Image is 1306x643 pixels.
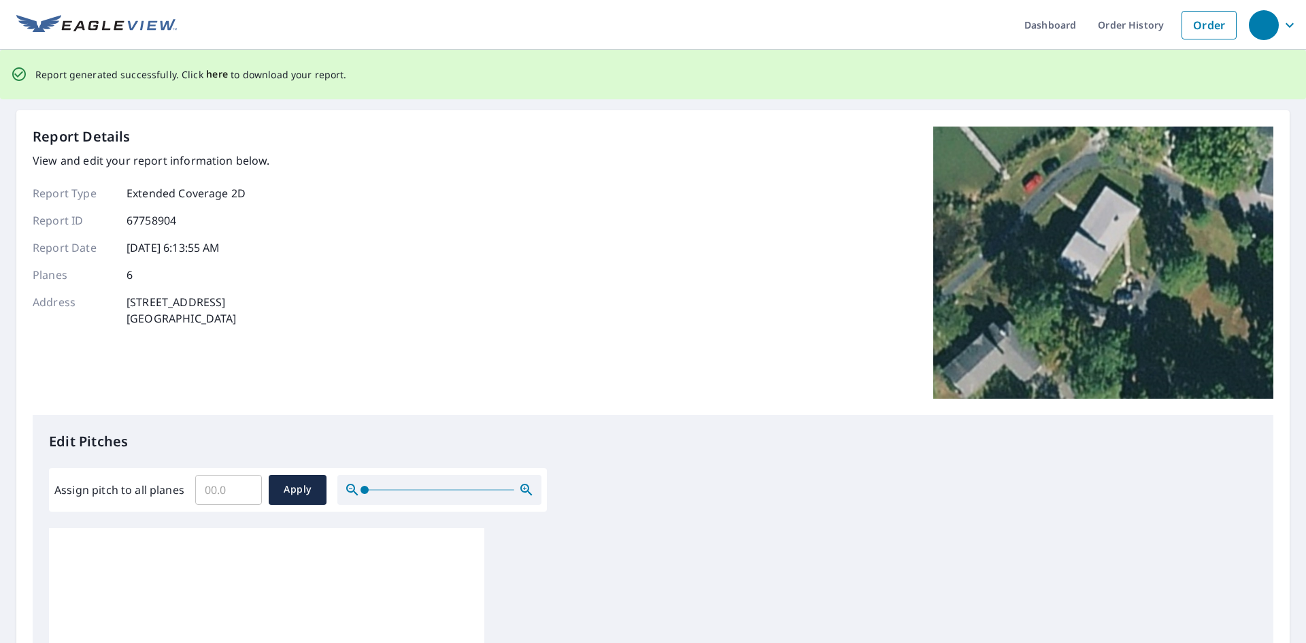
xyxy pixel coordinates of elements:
p: Report Details [33,127,131,147]
a: Order [1182,11,1237,39]
p: Address [33,294,114,327]
p: Report Date [33,240,114,256]
button: here [206,66,229,83]
p: Edit Pitches [49,431,1257,452]
img: Top image [933,127,1273,399]
p: View and edit your report information below. [33,152,270,169]
p: [DATE] 6:13:55 AM [127,240,220,256]
p: Report ID [33,212,114,229]
p: 67758904 [127,212,176,229]
img: EV Logo [16,15,177,35]
span: Apply [280,481,316,498]
label: Assign pitch to all planes [54,482,184,498]
p: 6 [127,267,133,283]
p: Report Type [33,185,114,201]
input: 00.0 [195,471,262,509]
p: Extended Coverage 2D [127,185,246,201]
button: Apply [269,475,326,505]
p: Planes [33,267,114,283]
p: [STREET_ADDRESS] [GEOGRAPHIC_DATA] [127,294,237,327]
p: Report generated successfully. Click to download your report. [35,66,347,83]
